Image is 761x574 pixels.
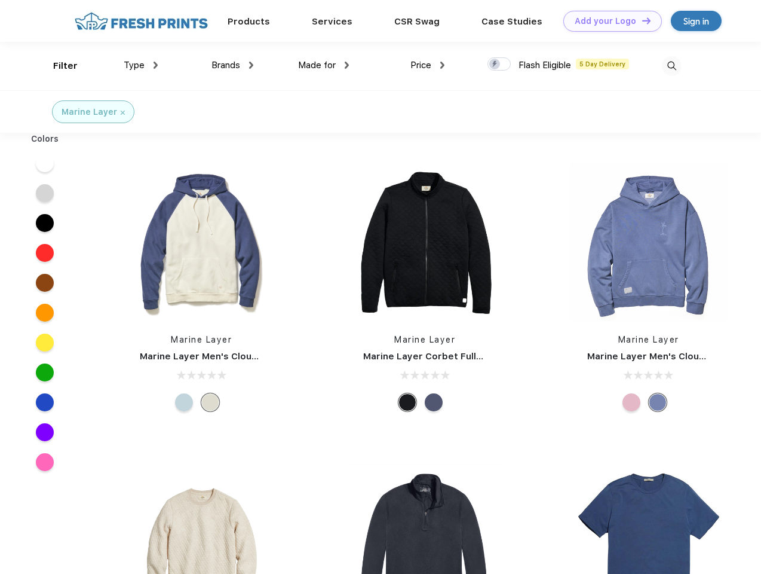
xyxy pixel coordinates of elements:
[618,335,679,344] a: Marine Layer
[576,59,629,69] span: 5 Day Delivery
[140,351,335,362] a: Marine Layer Men's Cloud 9 Fleece Hoodie
[171,335,232,344] a: Marine Layer
[671,11,722,31] a: Sign in
[211,60,240,71] span: Brands
[622,393,640,411] div: Lilas
[22,133,68,145] div: Colors
[312,16,352,27] a: Services
[62,106,117,118] div: Marine Layer
[154,62,158,69] img: dropdown.png
[642,17,650,24] img: DT
[121,111,125,115] img: filter_cancel.svg
[440,62,444,69] img: dropdown.png
[345,62,349,69] img: dropdown.png
[201,393,219,411] div: Navy/Cream
[298,60,336,71] span: Made for
[249,62,253,69] img: dropdown.png
[345,163,504,322] img: func=resize&h=266
[394,335,455,344] a: Marine Layer
[649,393,667,411] div: Vintage Indigo
[569,163,728,322] img: func=resize&h=266
[398,393,416,411] div: Black
[518,60,571,71] span: Flash Eligible
[124,60,145,71] span: Type
[122,163,281,322] img: func=resize&h=266
[175,393,193,411] div: Cool Ombre
[53,59,78,73] div: Filter
[425,393,443,411] div: Navy
[394,16,440,27] a: CSR Swag
[228,16,270,27] a: Products
[410,60,431,71] span: Price
[683,14,709,28] div: Sign in
[363,351,529,362] a: Marine Layer Corbet Full-Zip Jacket
[662,56,682,76] img: desktop_search.svg
[71,11,211,32] img: fo%20logo%202.webp
[575,16,636,26] div: Add your Logo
